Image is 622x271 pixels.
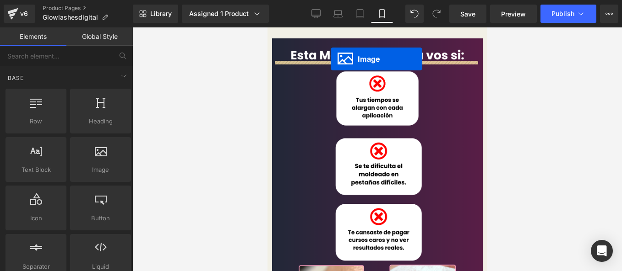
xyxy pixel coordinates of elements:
[540,5,596,23] button: Publish
[43,5,133,12] a: Product Pages
[189,9,262,18] div: Assigned 1 Product
[73,213,128,223] span: Button
[305,5,327,23] a: Desktop
[490,5,537,23] a: Preview
[427,5,446,23] button: Redo
[18,8,30,20] div: v6
[73,165,128,175] span: Image
[7,74,25,82] span: Base
[349,5,371,23] a: Tablet
[150,10,172,18] span: Library
[8,117,64,126] span: Row
[66,27,133,46] a: Global Style
[405,5,424,23] button: Undo
[600,5,618,23] button: More
[551,10,574,17] span: Publish
[501,9,526,19] span: Preview
[327,5,349,23] a: Laptop
[8,165,64,175] span: Text Block
[371,5,393,23] a: Mobile
[73,117,128,126] span: Heading
[460,9,475,19] span: Save
[4,5,35,23] a: v6
[8,213,64,223] span: Icon
[43,14,98,21] span: Glowlashesdigital
[133,5,178,23] a: New Library
[591,240,613,262] div: Open Intercom Messenger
